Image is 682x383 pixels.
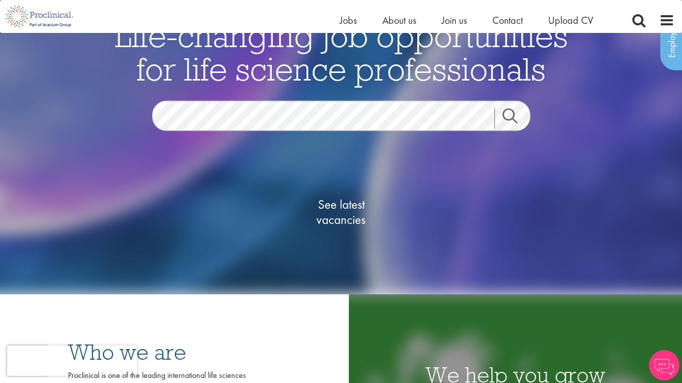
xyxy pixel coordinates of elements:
[7,346,137,376] iframe: reCAPTCHA
[68,341,266,363] h3: Who we are
[340,14,357,27] a: Jobs
[115,15,568,89] span: Life-changing job opportunities for life science professionals
[291,156,392,267] a: See latestvacancies
[494,108,538,128] a: Job search submit button
[442,14,467,27] a: Join us
[548,14,593,27] a: Upload CV
[492,14,523,27] a: Contact
[382,14,416,27] a: About us
[649,350,679,380] img: Chatbot
[291,197,392,227] span: See latest vacancies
